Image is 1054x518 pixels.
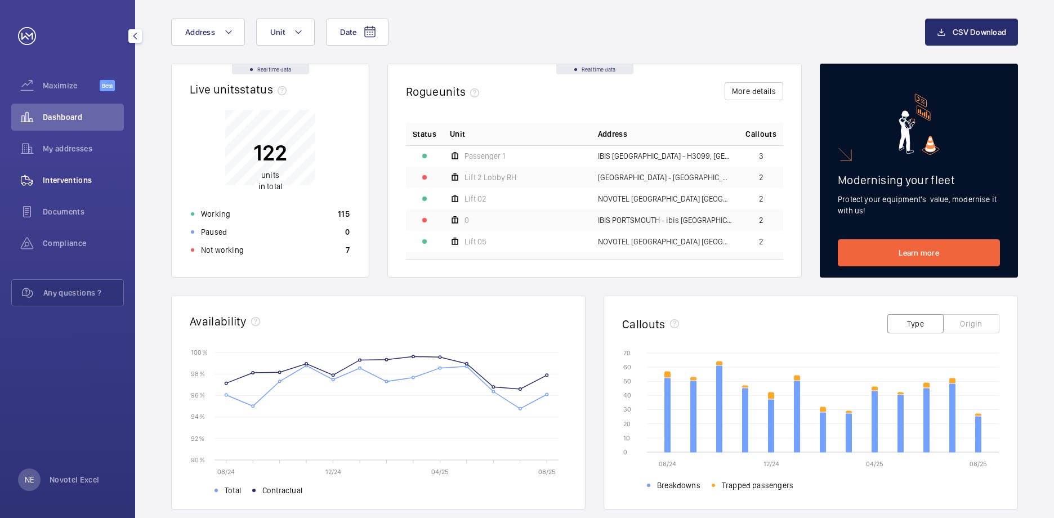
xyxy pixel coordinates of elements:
[465,173,516,181] span: Lift 2 Lobby RH
[191,348,208,356] text: 100 %
[838,239,1000,266] a: Learn more
[338,208,350,220] p: 115
[623,434,630,442] text: 10
[598,238,733,245] span: NOVOTEL [GEOGRAPHIC_DATA] [GEOGRAPHIC_DATA] - H9057, [GEOGRAPHIC_DATA] [GEOGRAPHIC_DATA], [STREET...
[623,448,627,456] text: 0
[759,216,763,224] span: 2
[261,171,279,180] span: units
[431,468,449,476] text: 04/25
[465,195,486,203] span: Lift 02
[25,474,34,485] p: NE
[406,84,484,99] h2: Rogue
[346,244,350,256] p: 7
[659,460,676,468] text: 08/24
[622,317,666,331] h2: Callouts
[43,238,124,249] span: Compliance
[899,93,940,155] img: marketing-card.svg
[50,474,100,485] p: Novotel Excel
[623,391,631,399] text: 40
[43,111,124,123] span: Dashboard
[598,128,627,140] span: Address
[598,152,733,160] span: IBIS [GEOGRAPHIC_DATA] - H3099, [GEOGRAPHIC_DATA], [STREET_ADDRESS]
[43,206,124,217] span: Documents
[262,485,302,496] span: Contractual
[759,173,763,181] span: 2
[43,80,100,91] span: Maximize
[325,468,341,476] text: 12/24
[270,28,285,37] span: Unit
[326,19,388,46] button: Date
[759,152,763,160] span: 3
[171,19,245,46] button: Address
[191,434,204,442] text: 92 %
[598,216,733,224] span: IBIS PORTSMOUTH - ibis [GEOGRAPHIC_DATA]
[763,460,779,468] text: 12/24
[217,468,235,476] text: 08/24
[191,413,205,421] text: 94 %
[439,84,484,99] span: units
[556,64,633,74] div: Real time data
[413,128,436,140] p: Status
[201,244,244,256] p: Not working
[623,377,631,385] text: 50
[887,314,944,333] button: Type
[953,28,1006,37] span: CSV Download
[465,216,469,224] span: 0
[722,480,793,491] span: Trapped passengers
[925,19,1018,46] button: CSV Download
[970,460,987,468] text: 08/25
[191,391,205,399] text: 96 %
[190,82,291,96] h2: Live units
[725,82,783,100] button: More details
[838,173,1000,187] h2: Modernising your fleet
[190,314,247,328] h2: Availability
[253,169,287,192] p: in total
[185,28,215,37] span: Address
[623,363,631,371] text: 60
[538,468,556,476] text: 08/25
[465,152,505,160] span: Passenger 1
[745,128,776,140] span: Callouts
[191,456,205,463] text: 90 %
[943,314,999,333] button: Origin
[623,349,631,357] text: 70
[100,80,115,91] span: Beta
[345,226,350,238] p: 0
[253,139,287,167] p: 122
[657,480,700,491] span: Breakdowns
[598,195,733,203] span: NOVOTEL [GEOGRAPHIC_DATA] [GEOGRAPHIC_DATA] - H9057, [GEOGRAPHIC_DATA] [GEOGRAPHIC_DATA], [STREET...
[623,420,631,428] text: 20
[225,485,241,496] span: Total
[450,128,465,140] span: Unit
[866,460,883,468] text: 04/25
[838,194,1000,216] p: Protect your equipment's value, modernise it with us!
[340,28,356,37] span: Date
[240,82,291,96] span: status
[43,287,123,298] span: Any questions ?
[201,226,227,238] p: Paused
[623,405,631,413] text: 30
[43,175,124,186] span: Interventions
[43,143,124,154] span: My addresses
[759,195,763,203] span: 2
[201,208,230,220] p: Working
[256,19,315,46] button: Unit
[598,173,733,181] span: [GEOGRAPHIC_DATA] - [GEOGRAPHIC_DATA]
[465,238,486,245] span: Lift 05
[191,370,205,378] text: 98 %
[759,238,763,245] span: 2
[232,64,309,74] div: Real time data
